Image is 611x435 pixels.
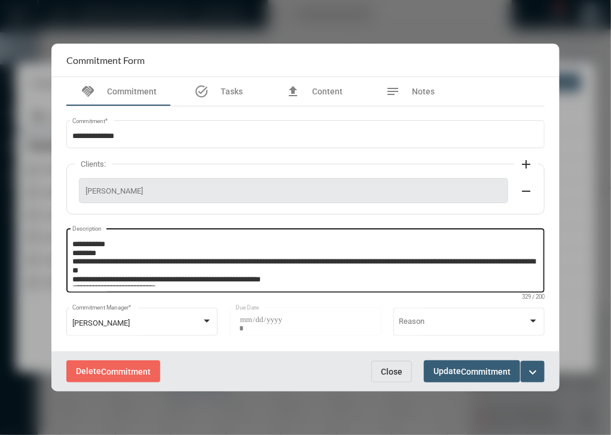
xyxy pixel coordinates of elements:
span: Notes [412,87,435,96]
span: Commitment [101,367,151,376]
label: Clients: [75,160,112,169]
span: Close [381,367,402,376]
span: [PERSON_NAME] [85,186,502,195]
span: Update [433,366,511,376]
span: [PERSON_NAME] [72,318,130,327]
button: Close [371,361,412,382]
span: Commitment [107,87,157,96]
span: Commitment [461,367,511,376]
span: Tasks [221,87,243,96]
mat-icon: remove [519,184,533,198]
mat-icon: handshake [81,84,95,99]
mat-icon: file_upload [286,84,301,99]
mat-icon: notes [386,84,400,99]
button: UpdateCommitment [424,360,520,382]
span: Content [313,87,343,96]
mat-hint: 329 / 200 [522,294,545,301]
mat-icon: expand_more [526,365,540,379]
span: Delete [76,366,151,376]
mat-icon: task_alt [195,84,209,99]
mat-icon: add [519,157,533,171]
h2: Commitment Form [66,54,145,66]
button: DeleteCommitment [66,360,160,382]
